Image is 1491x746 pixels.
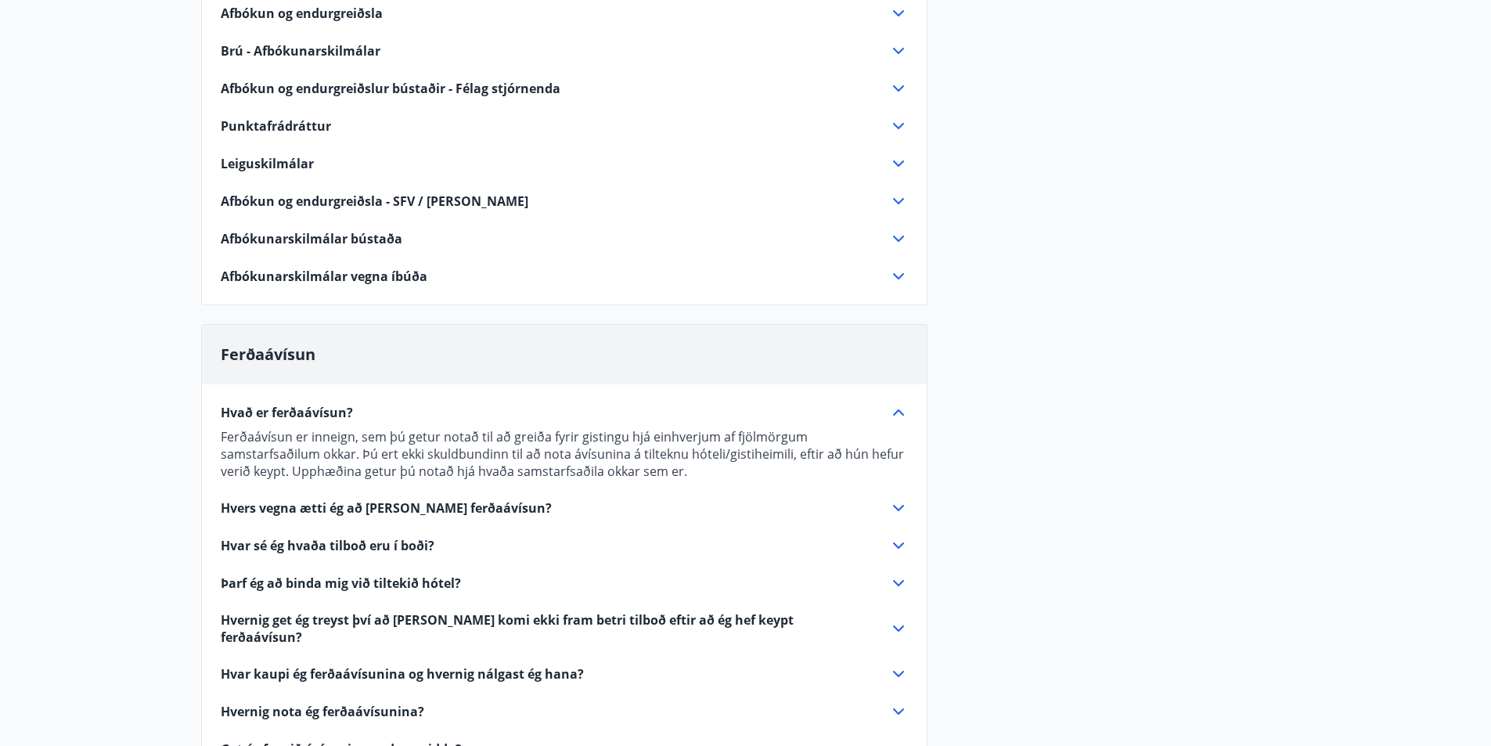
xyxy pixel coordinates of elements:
[221,193,528,210] span: Afbókun og endurgreiðsla - SFV / [PERSON_NAME]
[221,4,908,23] div: Afbókun og endurgreiðsla
[221,344,315,365] span: Ferðaávísun
[221,404,353,421] span: Hvað er ferðaávísun?
[221,229,908,248] div: Afbókunarskilmálar bústaða
[221,117,908,135] div: Punktafrádráttur
[221,611,908,646] div: Hvernig get ég treyst því að [PERSON_NAME] komi ekki fram betri tilboð eftir að ég hef keypt ferð...
[221,611,870,646] span: Hvernig get ég treyst því að [PERSON_NAME] komi ekki fram betri tilboð eftir að ég hef keypt ferð...
[221,268,427,285] span: Afbókunarskilmálar vegna íbúða
[221,537,434,554] span: Hvar sé ég hvaða tilboð eru í boði?
[221,79,908,98] div: Afbókun og endurgreiðslur bústaðir - Félag stjórnenda
[221,665,584,683] span: Hvar kaupi ég ferðaávísunina og hvernig nálgast ég hana?
[221,155,314,172] span: Leiguskilmálar
[221,117,331,135] span: Punktafrádráttur
[221,703,424,720] span: Hvernig nota ég ferðaávísunina?
[221,267,908,286] div: Afbókunarskilmálar vegna íbúða
[221,192,908,211] div: Afbókun og endurgreiðsla - SFV / [PERSON_NAME]
[221,42,380,59] span: Brú - Afbókunarskilmálar
[221,230,402,247] span: Afbókunarskilmálar bústaða
[221,80,560,97] span: Afbókun og endurgreiðslur bústaðir - Félag stjórnenda
[221,154,908,173] div: Leiguskilmálar
[221,665,908,683] div: Hvar kaupi ég ferðaávísunina og hvernig nálgast ég hana?
[221,41,908,60] div: Brú - Afbókunarskilmálar
[221,499,552,517] span: Hvers vegna ætti ég að [PERSON_NAME] ferðaávísun?
[221,536,908,555] div: Hvar sé ég hvaða tilboð eru í boði?
[221,5,383,22] span: Afbókun og endurgreiðsla
[221,702,908,721] div: Hvernig nota ég ferðaávísunina?
[221,422,908,480] div: Hvað er ferðaávísun?
[221,499,908,517] div: Hvers vegna ætti ég að [PERSON_NAME] ferðaávísun?
[221,575,461,592] span: Þarf ég að binda mig við tiltekið hótel?
[221,574,908,593] div: Þarf ég að binda mig við tiltekið hótel?
[221,403,908,422] div: Hvað er ferðaávísun?
[221,428,908,480] p: Ferðaávísun er inneign, sem þú getur notað til að greiða fyrir gistingu hjá einhverjum af fjölmör...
